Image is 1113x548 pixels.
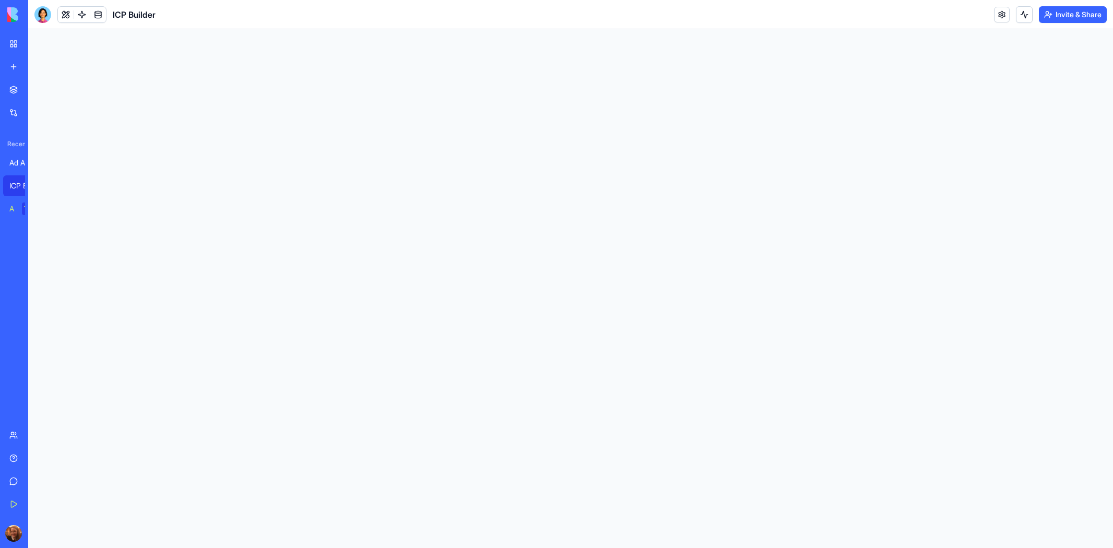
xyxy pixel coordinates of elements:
img: logo [7,7,72,22]
a: ICP Builder [3,175,45,196]
button: Invite & Share [1039,6,1107,23]
div: AI Logo Generator [9,204,15,214]
div: ICP Builder [9,181,39,191]
img: ACg8ocKW1DqRt3DzdFhaMOehSF_DUco4x3vN4-i2MIuDdUBhkNTw4YU=s96-c [5,525,22,542]
div: Ad Account Auditor [9,158,39,168]
span: ICP Builder [113,8,155,21]
a: AI Logo GeneratorTRY [3,198,45,219]
a: Ad Account Auditor [3,152,45,173]
span: Recent [3,140,25,148]
div: TRY [22,202,39,215]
